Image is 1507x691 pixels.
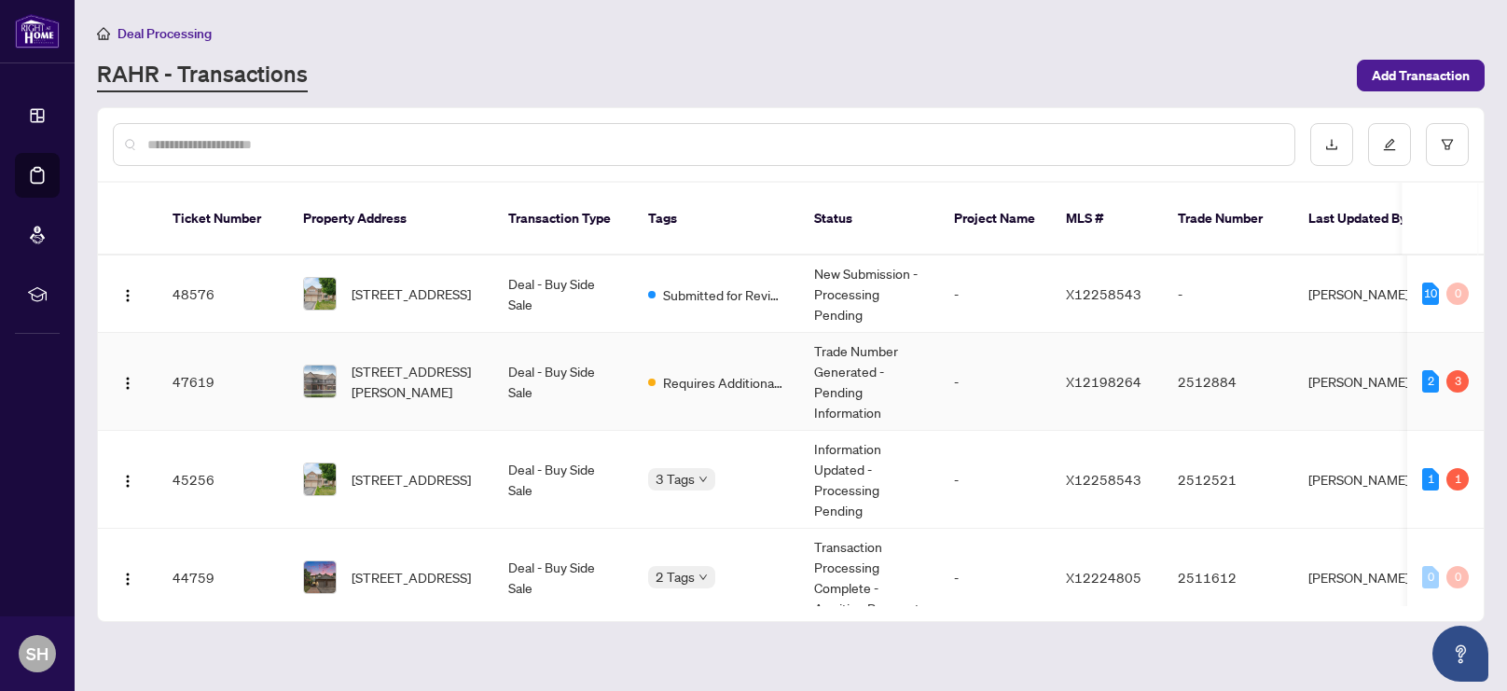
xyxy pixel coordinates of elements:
td: 2512521 [1163,431,1293,529]
a: RAHR - Transactions [97,59,308,92]
td: [PERSON_NAME] [1293,431,1433,529]
img: thumbnail-img [304,561,336,593]
td: 48576 [158,256,288,333]
span: edit [1383,138,1396,151]
span: download [1325,138,1338,151]
td: Trade Number Generated - Pending Information [799,333,939,431]
th: Transaction Type [493,183,633,256]
img: Logo [120,376,135,391]
div: 0 [1446,566,1469,588]
td: 2511612 [1163,529,1293,627]
div: 10 [1422,283,1439,305]
img: thumbnail-img [304,278,336,310]
td: Deal - Buy Side Sale [493,529,633,627]
td: 2512884 [1163,333,1293,431]
img: thumbnail-img [304,463,336,495]
td: 45256 [158,431,288,529]
td: Deal - Buy Side Sale [493,431,633,529]
td: - [1163,256,1293,333]
td: - [939,529,1051,627]
span: X12258543 [1066,285,1141,302]
td: Deal - Buy Side Sale [493,256,633,333]
span: filter [1441,138,1454,151]
td: 47619 [158,333,288,431]
td: New Submission - Processing Pending [799,256,939,333]
th: MLS # [1051,183,1163,256]
th: Tags [633,183,799,256]
th: Status [799,183,939,256]
span: 3 Tags [656,468,695,490]
th: Property Address [288,183,493,256]
span: 2 Tags [656,566,695,587]
span: Add Transaction [1372,61,1470,90]
div: 1 [1446,468,1469,491]
div: 0 [1446,283,1469,305]
img: thumbnail-img [304,366,336,397]
div: 1 [1422,468,1439,491]
button: filter [1426,123,1469,166]
th: Ticket Number [158,183,288,256]
th: Trade Number [1163,183,1293,256]
span: [STREET_ADDRESS] [352,283,471,304]
button: Logo [113,464,143,494]
span: X12198264 [1066,373,1141,390]
span: [STREET_ADDRESS] [352,567,471,587]
button: Logo [113,366,143,396]
img: Logo [120,572,135,587]
td: [PERSON_NAME] [1293,256,1433,333]
div: 2 [1422,370,1439,393]
td: Information Updated - Processing Pending [799,431,939,529]
span: down [698,573,708,582]
span: [STREET_ADDRESS][PERSON_NAME] [352,361,478,402]
td: [PERSON_NAME] [1293,529,1433,627]
td: Deal - Buy Side Sale [493,333,633,431]
button: download [1310,123,1353,166]
span: down [698,475,708,484]
span: SH [26,641,48,667]
span: [STREET_ADDRESS] [352,469,471,490]
button: Logo [113,562,143,592]
button: edit [1368,123,1411,166]
span: X12224805 [1066,569,1141,586]
div: 3 [1446,370,1469,393]
td: - [939,333,1051,431]
span: Requires Additional Docs [663,372,784,393]
img: Logo [120,474,135,489]
td: Transaction Processing Complete - Awaiting Payment [799,529,939,627]
span: Submitted for Review [663,284,784,305]
span: home [97,27,110,40]
button: Add Transaction [1357,60,1485,91]
td: - [939,256,1051,333]
div: 0 [1422,566,1439,588]
span: Deal Processing [118,25,212,42]
th: Project Name [939,183,1051,256]
th: Last Updated By [1293,183,1433,256]
td: [PERSON_NAME] [1293,333,1433,431]
button: Logo [113,279,143,309]
span: X12258543 [1066,471,1141,488]
td: - [939,431,1051,529]
button: Open asap [1432,626,1488,682]
img: Logo [120,288,135,303]
td: 44759 [158,529,288,627]
img: logo [15,14,60,48]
